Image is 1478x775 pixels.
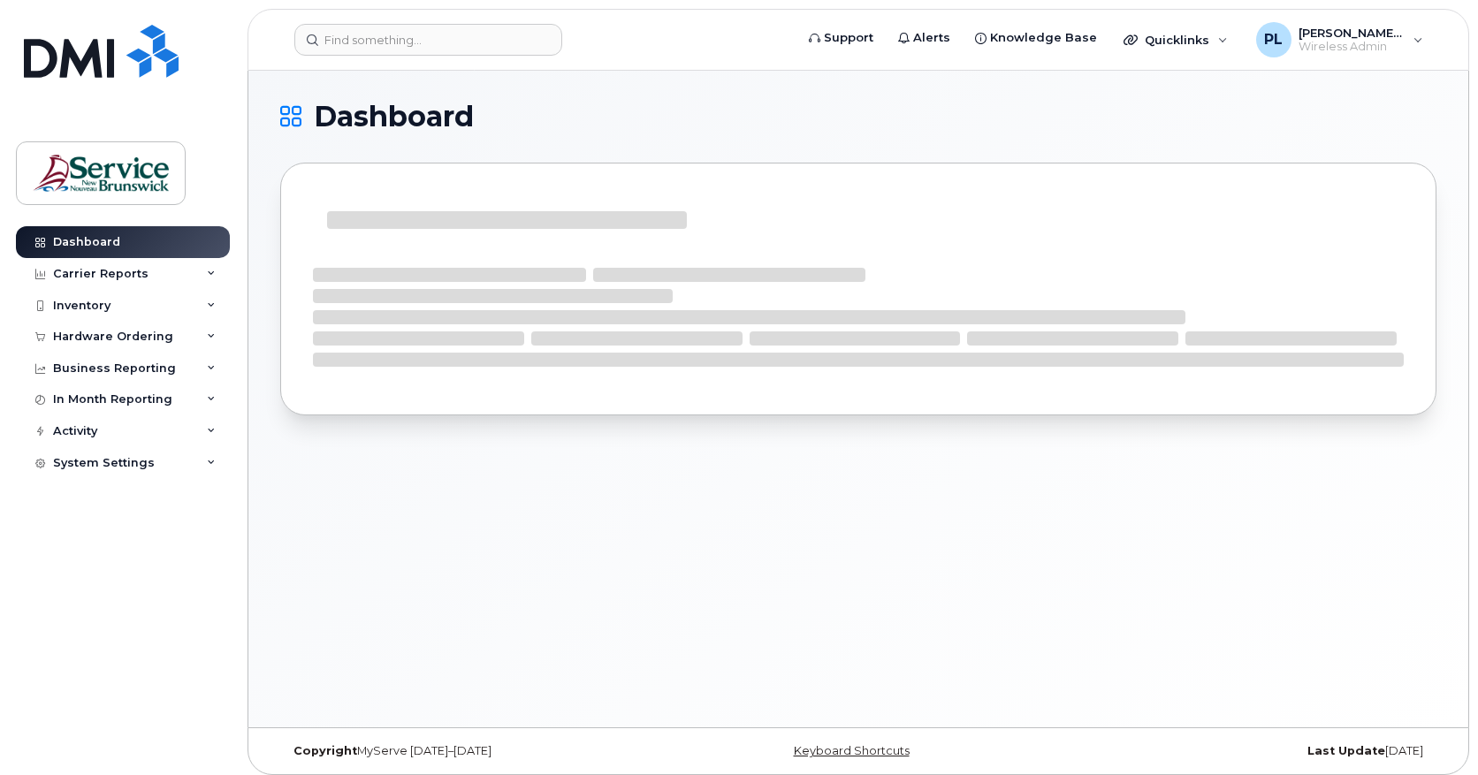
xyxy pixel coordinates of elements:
[794,744,910,757] a: Keyboard Shortcuts
[293,744,357,757] strong: Copyright
[1307,744,1385,757] strong: Last Update
[314,103,474,130] span: Dashboard
[1051,744,1436,758] div: [DATE]
[280,744,666,758] div: MyServe [DATE]–[DATE]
